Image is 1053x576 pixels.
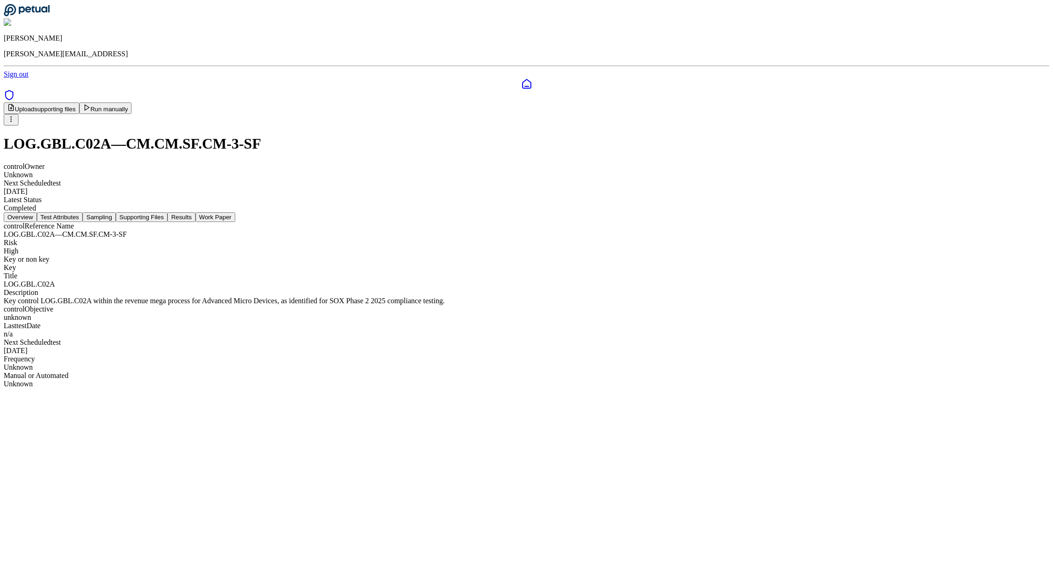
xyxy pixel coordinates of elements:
p: [PERSON_NAME][EMAIL_ADDRESS] [4,50,1049,58]
div: control Reference Name [4,222,1049,230]
div: unknown [4,313,1049,322]
div: Title [4,272,1049,280]
button: Run manually [79,102,132,114]
div: n/a [4,330,1049,338]
button: Sampling [83,212,116,222]
a: Sign out [4,70,29,78]
button: Work Paper [196,212,235,222]
a: SOC 1 Reports [4,94,15,102]
div: Unknown [4,380,1049,388]
img: Roberto Fernandez [4,18,67,27]
div: Last test Date [4,322,1049,330]
a: Go to Dashboard [4,10,50,18]
div: High [4,247,1049,255]
div: Next Scheduled test [4,179,1049,187]
a: Dashboard [4,78,1049,90]
div: control Owner [4,162,1049,171]
div: Description [4,288,1049,297]
p: [PERSON_NAME] [4,34,1049,42]
span: LOG.GBL.C02A [4,280,55,288]
div: [DATE] [4,347,1049,355]
div: LOG.GBL.C02A — CM.CM.SF.CM-3-SF [4,230,1049,239]
div: Risk [4,239,1049,247]
h1: LOG.GBL.C02A — CM.CM.SF.CM-3-SF [4,135,1049,152]
button: Test Attributes [37,212,83,222]
div: Completed [4,204,1049,212]
div: Frequency [4,355,1049,363]
span: Unknown [4,171,33,179]
div: Latest Status [4,196,1049,204]
div: Manual or Automated [4,372,1049,380]
div: [DATE] [4,187,1049,196]
div: Key [4,264,1049,272]
div: Unknown [4,363,1049,372]
button: Results [167,212,195,222]
button: More Options [4,114,18,126]
div: control Objective [4,305,1049,313]
div: Next Scheduled test [4,338,1049,347]
div: Key or non key [4,255,1049,264]
button: Overview [4,212,37,222]
button: Uploadsupporting files [4,102,79,114]
button: Supporting Files [116,212,167,222]
div: Key control LOG.GBL.C02A within the revenue mega process for Advanced Micro Devices, as identifie... [4,297,1049,305]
